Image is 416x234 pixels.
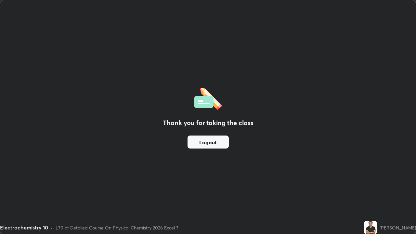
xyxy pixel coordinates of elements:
[51,224,53,231] div: •
[194,85,222,110] img: offlineFeedback.1438e8b3.svg
[56,224,178,231] div: L70 of Detailed Course On Physical Chemistry 2026 Excel 7
[163,118,253,128] h2: Thank you for taking the class
[380,224,416,231] div: [PERSON_NAME]
[364,221,377,234] img: 61b8cc34d08742a995870d73e30419f3.jpg
[188,136,229,149] button: Logout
